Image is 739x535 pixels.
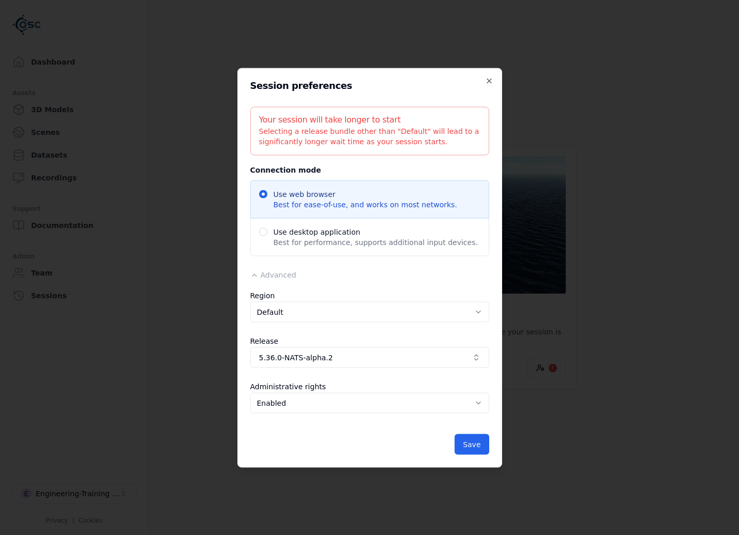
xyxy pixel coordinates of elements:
button: Save [455,434,489,454]
div: Selecting a release bundle other than "Default" will lead to a significantly longer wait time as ... [259,126,480,146]
span: Use desktop application [250,218,489,256]
span: Use web browser [274,189,457,199]
span: 5.36.0-NATS-alpha.2 [259,352,468,362]
button: Advanced [250,269,296,280]
label: Region [250,291,275,299]
span: Best for ease-of-use, and works on most networks. [274,199,457,209]
label: Administrative rights [250,382,326,390]
span: Advanced [261,270,296,279]
h2: Session preferences [250,81,489,90]
span: Use web browser [250,180,489,218]
label: Release [250,337,279,345]
span: Use desktop application [274,226,478,237]
span: Best for performance, supports additional input devices. [274,237,478,247]
h5: Your session will take longer to start [259,115,480,124]
legend: Connection mode [250,163,321,176]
